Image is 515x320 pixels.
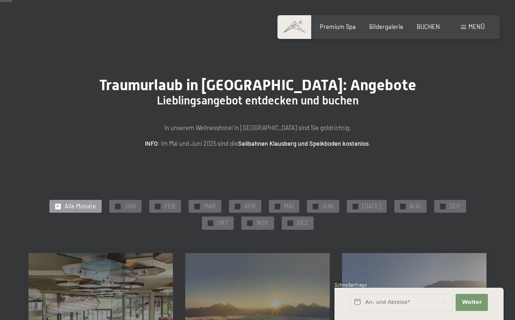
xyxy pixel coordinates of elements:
span: ✓ [276,204,279,209]
p: In unserem Wellnesshotel in [GEOGRAPHIC_DATA] sind Sie goldrichtig. [67,123,448,132]
strong: Seilbahnen Klausberg und Speikboden kostenlos [238,140,369,147]
span: Menü [468,23,485,30]
span: NOV [257,219,268,227]
span: ✓ [116,204,119,209]
span: AUG [410,202,421,211]
span: ✓ [314,204,317,209]
span: ✓ [236,204,239,209]
span: ✓ [209,221,212,226]
span: JAN [124,202,136,211]
span: APR [244,202,256,211]
span: ✓ [56,204,59,209]
span: ✓ [353,204,357,209]
span: ✓ [441,204,444,209]
span: FEB [164,202,175,211]
span: ✓ [401,204,404,209]
span: ✓ [288,221,292,226]
span: ✓ [195,204,199,209]
span: MAR [204,202,216,211]
span: OKT [217,219,228,227]
a: Premium Spa [320,23,356,30]
span: DEZ [297,219,308,227]
a: Bildergalerie [369,23,403,30]
span: Lieblingsangebot entdecken und buchen [157,94,359,107]
span: ✓ [156,204,159,209]
span: Traumurlaub in [GEOGRAPHIC_DATA]: Angebote [99,76,416,94]
span: JUN [322,202,334,211]
strong: INFO [145,140,158,147]
button: Weiter [456,294,488,311]
span: SEP [449,202,460,211]
span: [DATE] [362,202,381,211]
span: Weiter [462,299,482,306]
span: Alle Monate [65,202,96,211]
span: Schnellanfrage [334,282,367,288]
span: ✓ [248,221,251,226]
a: BUCHEN [417,23,440,30]
span: MAI [284,202,294,211]
p: : Im Mai und Juni 2025 sind die . [67,139,448,148]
